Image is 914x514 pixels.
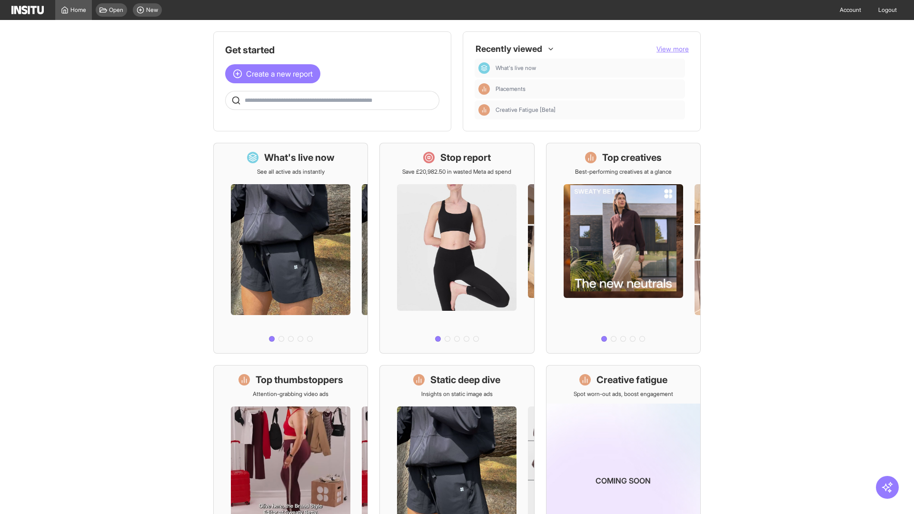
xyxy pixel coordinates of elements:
[256,373,343,386] h1: Top thumbstoppers
[656,44,689,54] button: View more
[246,68,313,79] span: Create a new report
[478,83,490,95] div: Insights
[656,45,689,53] span: View more
[496,85,526,93] span: Placements
[11,6,44,14] img: Logo
[575,168,672,176] p: Best-performing creatives at a glance
[496,64,681,72] span: What's live now
[257,168,325,176] p: See all active ads instantly
[478,104,490,116] div: Insights
[478,62,490,74] div: Dashboard
[440,151,491,164] h1: Stop report
[421,390,493,398] p: Insights on static image ads
[264,151,335,164] h1: What's live now
[146,6,158,14] span: New
[213,143,368,354] a: What's live nowSee all active ads instantly
[496,106,556,114] span: Creative Fatigue [Beta]
[496,85,681,93] span: Placements
[225,64,320,83] button: Create a new report
[109,6,123,14] span: Open
[225,43,439,57] h1: Get started
[430,373,500,386] h1: Static deep dive
[496,106,681,114] span: Creative Fatigue [Beta]
[602,151,662,164] h1: Top creatives
[379,143,534,354] a: Stop reportSave £20,982.50 in wasted Meta ad spend
[546,143,701,354] a: Top creativesBest-performing creatives at a glance
[253,390,328,398] p: Attention-grabbing video ads
[70,6,86,14] span: Home
[402,168,511,176] p: Save £20,982.50 in wasted Meta ad spend
[496,64,536,72] span: What's live now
